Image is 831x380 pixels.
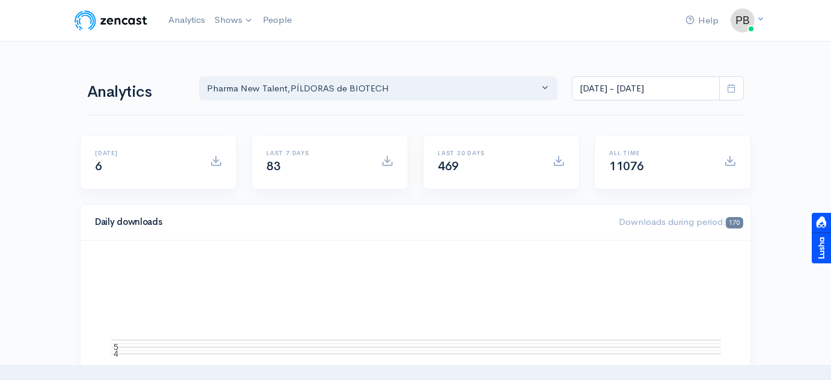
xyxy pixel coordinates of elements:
[266,159,280,174] span: 83
[619,216,743,227] span: Downloads during period:
[114,349,118,358] text: 4
[258,7,296,33] a: People
[726,217,743,228] span: 170
[681,8,723,34] a: Help
[609,150,710,156] h6: All time
[266,150,367,156] h6: Last 7 days
[199,76,557,101] button: Pharma New Talent, PÍLDORAS de BIOTECH
[95,159,102,174] span: 6
[572,76,720,101] input: analytics date range selector
[73,8,149,32] img: ZenCast Logo
[95,255,737,375] svg: A chart.
[731,8,755,32] img: ...
[87,84,185,101] h1: Analytics
[207,82,539,96] div: Pharma New Talent , PÍLDORAS de BIOTECH
[609,159,644,174] span: 11076
[164,7,210,33] a: Analytics
[790,339,819,368] iframe: gist-messenger-bubble-iframe
[438,159,459,174] span: 469
[114,342,118,351] text: 5
[210,7,258,34] a: Shows
[95,217,604,227] h4: Daily downloads
[95,150,195,156] h6: [DATE]
[438,150,538,156] h6: Last 30 days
